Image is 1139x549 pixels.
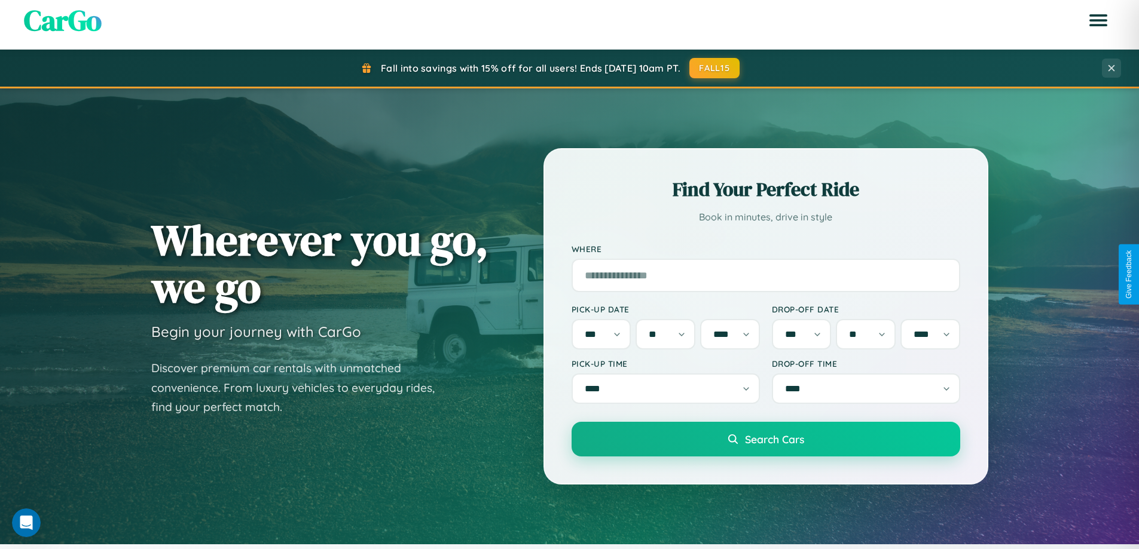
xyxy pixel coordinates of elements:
[572,422,960,456] button: Search Cars
[745,433,804,446] span: Search Cars
[572,304,760,314] label: Pick-up Date
[572,176,960,203] h2: Find Your Perfect Ride
[572,358,760,369] label: Pick-up Time
[151,358,450,417] p: Discover premium car rentals with unmatched convenience. From luxury vehicles to everyday rides, ...
[772,304,960,314] label: Drop-off Date
[689,58,740,78] button: FALL15
[151,323,361,341] h3: Begin your journey with CarGo
[1125,250,1133,299] div: Give Feedback
[572,244,960,254] label: Where
[381,62,680,74] span: Fall into savings with 15% off for all users! Ends [DATE] 10am PT.
[12,508,41,537] iframe: Intercom live chat
[772,358,960,369] label: Drop-off Time
[24,1,102,40] span: CarGo
[151,216,488,311] h1: Wherever you go, we go
[572,208,960,226] p: Book in minutes, drive in style
[1082,4,1115,37] button: Open menu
